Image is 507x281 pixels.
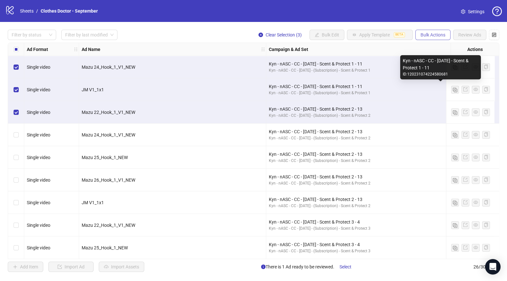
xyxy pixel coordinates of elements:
[451,86,459,94] button: Duplicate
[19,7,35,15] a: Sheets
[467,46,483,53] strong: Actions
[463,132,468,137] span: export
[27,65,50,70] span: Single video
[347,30,413,40] button: Apply TemplateBETA
[463,223,468,227] span: export
[463,110,468,114] span: export
[82,155,128,160] span: Mazu 25_Hook_1_NEW
[451,221,459,229] button: Duplicate
[99,262,144,272] button: Import Assets
[451,199,459,206] button: Duplicate
[463,177,468,182] span: export
[8,236,24,259] div: Select row 9
[492,33,496,37] span: control
[82,46,100,53] strong: Ad Name
[492,6,502,16] span: question-circle
[8,191,24,214] div: Select row 7
[27,46,48,53] strong: Ad Format
[36,7,38,15] li: /
[82,110,135,115] span: Mazu 22_Hook_1_V1_NEW
[82,177,135,183] span: Mazu 26_Hook_1_V1_NEW
[463,245,468,250] span: export
[8,43,24,56] div: Select all rows
[473,200,478,205] span: eye
[39,7,99,15] a: Clothes Doctor - September
[27,177,50,183] span: Single video
[473,155,478,159] span: eye
[473,263,499,270] span: 26 / 300 items
[269,46,308,53] strong: Campaign & Ad Set
[266,32,302,37] span: Clear Selection (3)
[82,65,135,70] span: Mazu 24_Hook_1_V1_NEW
[27,200,50,205] span: Single video
[473,110,478,114] span: eye
[48,262,94,272] button: Import Ad
[82,200,104,205] span: JM V1_1x1
[8,214,24,236] div: Select row 8
[265,47,270,52] span: holder
[334,262,357,272] button: Select
[463,155,468,159] span: export
[8,56,24,78] div: Select row 1
[27,87,50,92] span: Single video
[403,71,478,77] div: ID: 120231074224580681
[27,245,50,250] span: Single video
[473,87,478,92] span: eye
[8,78,24,101] div: Select row 2
[27,155,50,160] span: Single video
[468,8,484,15] span: Settings
[451,131,459,139] button: Duplicate
[461,9,465,14] span: setting
[82,245,128,250] span: Mazu 25_Hook_1_NEW
[8,124,24,146] div: Select row 4
[27,110,50,115] span: Single video
[415,30,451,40] button: Bulk Actions
[453,30,486,40] button: Review Ads
[27,132,50,137] span: Single video
[473,223,478,227] span: eye
[451,176,459,184] button: Duplicate
[259,33,263,37] span: close-circle
[261,262,357,272] span: There is 1 Ad ready to be reviewed.
[8,169,24,191] div: Select row 6
[451,154,459,161] button: Duplicate
[421,32,445,37] span: Bulk Actions
[403,57,478,71] div: Kyn - nASC - CC - [DATE] - Scent & Protect 1 - 11
[463,200,468,205] span: export
[8,262,43,272] button: Add Item
[78,47,83,52] span: holder
[451,108,459,116] button: Duplicate
[264,43,266,55] div: Resize Ad Name column
[27,223,50,228] span: Single video
[340,264,351,269] span: Select
[82,87,104,92] span: JM V1_1x1
[463,87,468,92] span: export
[485,259,501,275] div: Open Intercom Messenger
[8,101,24,124] div: Select row 3
[456,6,490,17] a: Settings
[82,223,135,228] span: Mazu 22_Hook_1_V1_NEW
[253,30,307,40] button: Clear Selection (3)
[489,30,499,40] button: Configure table settings
[473,132,478,137] span: eye
[473,245,478,250] span: eye
[473,177,478,182] span: eye
[261,47,265,52] span: holder
[8,146,24,169] div: Select row 5
[309,30,344,40] button: Bulk Edit
[261,265,266,269] span: info-circle
[82,132,135,137] span: Mazu 24_Hook_1_V1_NEW
[74,47,78,52] span: holder
[77,43,79,55] div: Resize Ad Format column
[451,244,459,252] button: Duplicate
